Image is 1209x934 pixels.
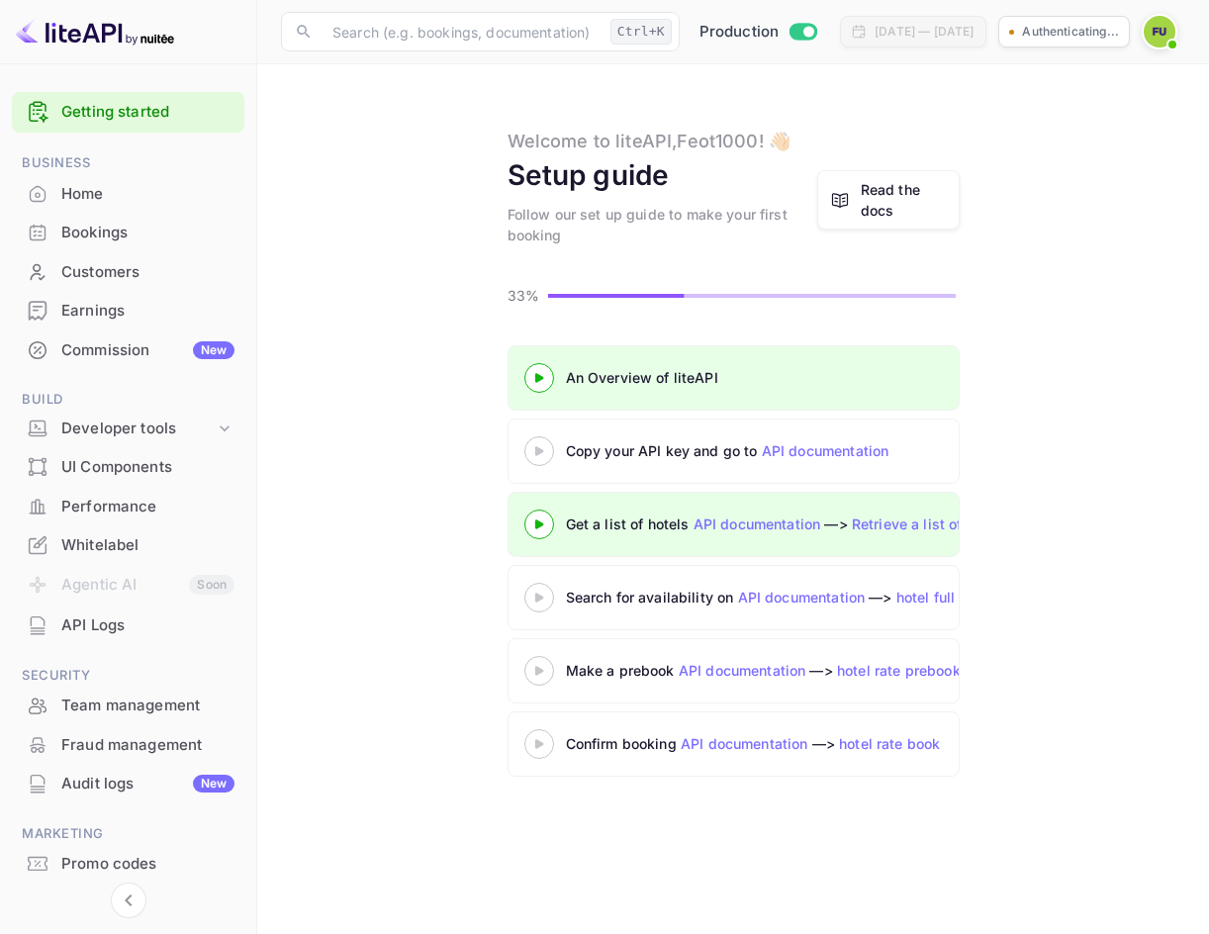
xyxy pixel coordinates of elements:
div: API Logs [61,614,234,637]
div: UI Components [61,456,234,479]
div: Welcome to liteAPI, Feot1000 ! 👋🏻 [508,128,791,154]
a: Whitelabel [12,526,244,563]
a: API Logs [12,607,244,643]
a: API documentation [738,589,866,606]
div: Fraud management [12,726,244,765]
span: Production [699,21,780,44]
div: Earnings [12,292,244,330]
a: Getting started [61,101,234,124]
div: Getting started [12,92,244,133]
button: Collapse navigation [111,883,146,918]
div: Promo codes [61,853,234,876]
div: Audit logsNew [12,765,244,803]
div: Customers [12,253,244,292]
span: Business [12,152,244,174]
span: Marketing [12,823,244,845]
div: Customers [61,261,234,284]
div: Bookings [61,222,234,244]
div: Get a list of hotels —> [566,514,1061,534]
div: Ctrl+K [610,19,672,45]
div: New [193,341,234,359]
a: API documentation [694,515,821,532]
a: Earnings [12,292,244,328]
a: Performance [12,488,244,524]
div: Earnings [61,300,234,323]
div: Bookings [12,214,244,252]
div: CommissionNew [12,331,244,370]
a: API documentation [762,442,889,459]
div: Team management [61,695,234,717]
a: Read the docs [861,179,947,221]
div: Performance [12,488,244,526]
div: Setup guide [508,154,670,196]
div: An Overview of liteAPI [566,367,1061,388]
div: [DATE] — [DATE] [875,23,974,41]
div: Commission [61,339,234,362]
a: Retrieve a list of hotels [852,515,1008,532]
a: Customers [12,253,244,290]
a: hotel rate book [839,735,940,752]
div: Confirm booking —> [566,733,1061,754]
a: Bookings [12,214,244,250]
div: UI Components [12,448,244,487]
a: CommissionNew [12,331,244,368]
a: UI Components [12,448,244,485]
div: Audit logs [61,773,234,795]
div: API Logs [12,607,244,645]
a: Team management [12,687,244,723]
a: Read the docs [817,170,960,230]
a: Promo codes [12,845,244,882]
div: Whitelabel [12,526,244,565]
div: Fraud management [61,734,234,757]
p: Authenticating... [1022,23,1119,41]
img: Feot1000 User [1144,16,1175,47]
a: API documentation [681,735,808,752]
a: Home [12,175,244,212]
a: Fraud management [12,726,244,763]
div: Performance [61,496,234,518]
div: Home [12,175,244,214]
div: Copy your API key and go to [566,440,1061,461]
div: Whitelabel [61,534,234,557]
div: Developer tools [61,418,215,440]
div: Home [61,183,234,206]
a: hotel rate prebook [837,662,961,679]
span: Security [12,665,244,687]
a: Audit logsNew [12,765,244,801]
input: Search (e.g. bookings, documentation) [321,12,603,51]
div: Promo codes [12,845,244,884]
div: Switch to Sandbox mode [692,21,825,44]
div: Team management [12,687,244,725]
p: 33% [508,285,542,306]
span: Build [12,389,244,411]
img: LiteAPI logo [16,16,174,47]
a: API documentation [679,662,806,679]
a: hotel full rates availability [896,589,1072,606]
div: New [193,775,234,793]
div: Make a prebook —> [566,660,1061,681]
div: Follow our set up guide to make your first booking [508,204,817,245]
div: Developer tools [12,412,244,446]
